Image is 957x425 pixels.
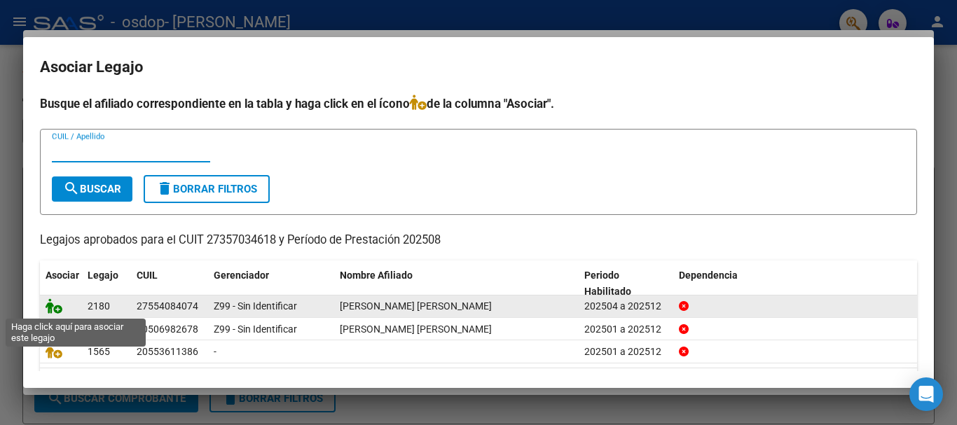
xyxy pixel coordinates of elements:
datatable-header-cell: Legajo [82,260,131,307]
datatable-header-cell: CUIL [131,260,208,307]
span: CUIL [137,270,158,281]
div: Open Intercom Messenger [909,377,943,411]
div: 20506982678 [137,321,198,337]
span: Asociar [46,270,79,281]
span: 794 [88,323,104,335]
span: Nombre Afiliado [340,270,413,281]
mat-icon: search [63,180,80,197]
span: Legajo [88,270,118,281]
span: Z99 - Sin Identificar [214,323,297,335]
span: Periodo Habilitado [584,270,631,297]
span: Gerenciador [214,270,269,281]
div: 202504 a 202512 [584,298,668,314]
datatable-header-cell: Periodo Habilitado [579,260,673,307]
div: 202501 a 202512 [584,321,668,337]
button: Buscar [52,176,132,202]
datatable-header-cell: Gerenciador [208,260,334,307]
datatable-header-cell: Dependencia [673,260,918,307]
button: Borrar Filtros [144,175,270,203]
h4: Busque el afiliado correspondiente en la tabla y haga click en el ícono de la columna "Asociar". [40,95,917,113]
span: MARTINEZ VAZQUEZ MIKELA AYLIN [340,300,492,312]
p: Legajos aprobados para el CUIT 27357034618 y Período de Prestación 202508 [40,232,917,249]
span: KEREKES PLUIS MATIAS GABRIEL [340,323,492,335]
span: Borrar Filtros [156,183,257,195]
span: 1565 [88,346,110,357]
h2: Asociar Legajo [40,54,917,81]
span: 2180 [88,300,110,312]
mat-icon: delete [156,180,173,197]
span: Buscar [63,183,121,195]
span: Dependencia [679,270,738,281]
datatable-header-cell: Nombre Afiliado [334,260,579,307]
div: 3 registros [40,368,917,403]
div: 27554084074 [137,298,198,314]
div: 202501 a 202512 [584,344,668,360]
span: Z99 - Sin Identificar [214,300,297,312]
datatable-header-cell: Asociar [40,260,82,307]
span: - [214,346,216,357]
div: 20553611386 [137,344,198,360]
